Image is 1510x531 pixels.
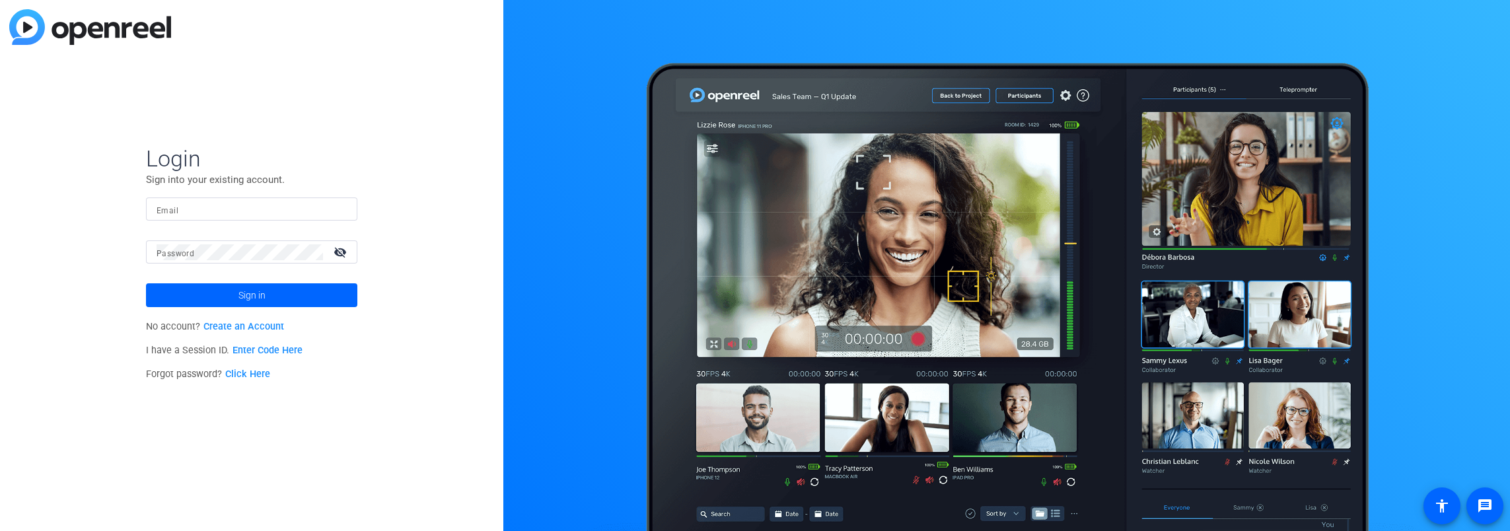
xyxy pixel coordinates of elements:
input: Enter Email Address [157,201,347,217]
a: Create an Account [203,321,284,332]
mat-icon: accessibility [1434,498,1450,514]
mat-label: Password [157,249,194,258]
span: I have a Session ID. [146,345,303,356]
span: Forgot password? [146,369,270,380]
span: Login [146,145,357,172]
a: Click Here [225,369,270,380]
img: blue-gradient.svg [9,9,171,45]
mat-icon: message [1477,498,1493,514]
span: Sign in [238,279,266,312]
mat-label: Email [157,206,178,215]
mat-icon: visibility_off [326,242,357,262]
span: No account? [146,321,284,332]
a: Enter Code Here [233,345,303,356]
p: Sign into your existing account. [146,172,357,187]
button: Sign in [146,283,357,307]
